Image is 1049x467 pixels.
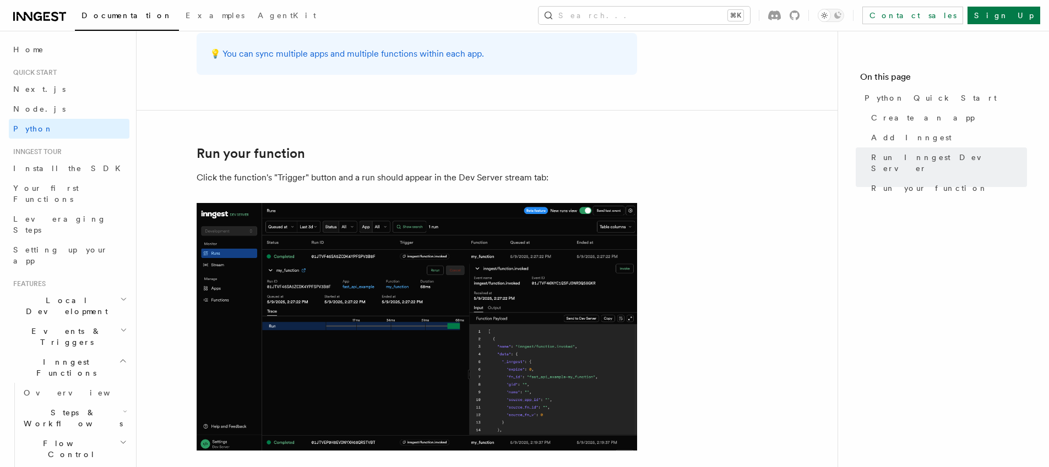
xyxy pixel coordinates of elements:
span: Overview [24,388,137,397]
button: Steps & Workflows [19,403,129,433]
a: Sign Up [968,7,1040,24]
button: Search...⌘K [539,7,750,24]
a: Examples [179,3,251,30]
a: Setting up your app [9,240,129,271]
h4: On this page [860,70,1027,88]
span: Python [13,124,53,133]
span: Features [9,279,46,288]
button: Local Development [9,290,129,321]
span: Create an app [871,112,975,123]
span: Setting up your app [13,245,108,265]
a: Overview [19,383,129,403]
span: Home [13,44,44,55]
a: Run your function [197,146,305,161]
a: Your first Functions [9,178,129,209]
span: Node.js [13,105,66,113]
span: Events & Triggers [9,326,120,348]
p: Click the function's "Trigger" button and a run should appear in the Dev Server stream tab: [197,170,637,185]
span: Python Quick Start [865,92,997,103]
span: Quick start [9,68,57,77]
a: Leveraging Steps [9,209,129,240]
span: Flow Control [19,438,119,460]
span: Install the SDK [13,164,127,173]
a: Home [9,40,129,59]
button: Flow Control [19,433,129,464]
span: Documentation [81,11,172,20]
a: Create an app [867,108,1027,128]
a: Python [9,119,129,139]
button: Events & Triggers [9,321,129,352]
span: Run your function [871,183,988,194]
a: Python Quick Start [860,88,1027,108]
a: Contact sales [862,7,963,24]
span: Inngest Functions [9,356,119,378]
span: Local Development [9,295,120,317]
a: Node.js [9,99,129,119]
a: AgentKit [251,3,323,30]
span: Examples [186,11,244,20]
a: Next.js [9,79,129,99]
a: Run your function [867,178,1027,198]
span: Your first Functions [13,184,79,204]
p: 💡 You can sync multiple apps and multiple functions within each app. [210,46,624,62]
span: Leveraging Steps [13,215,106,234]
span: Add Inngest [871,132,952,143]
a: Add Inngest [867,128,1027,147]
a: Documentation [75,3,179,31]
a: Install the SDK [9,158,129,178]
button: Toggle dark mode [818,9,844,22]
a: Run Inngest Dev Server [867,147,1027,178]
span: Steps & Workflows [19,407,123,429]
button: Inngest Functions [9,352,129,383]
span: Run Inngest Dev Server [871,152,1027,174]
span: AgentKit [258,11,316,20]
img: quick-start-run.png [197,203,637,450]
kbd: ⌘K [728,10,743,21]
span: Next.js [13,85,66,94]
span: Inngest tour [9,147,62,156]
